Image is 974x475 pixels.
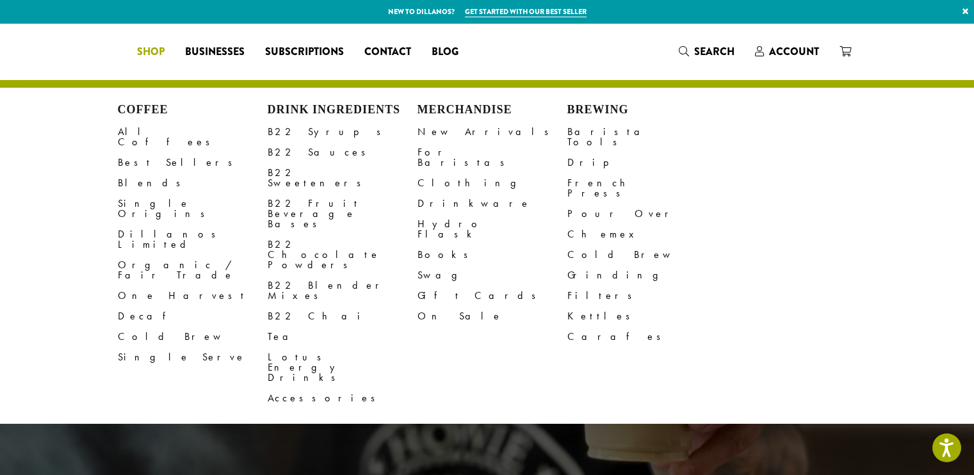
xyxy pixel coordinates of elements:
[567,173,717,204] a: French Press
[118,286,268,306] a: One Harvest
[567,326,717,347] a: Carafes
[567,286,717,306] a: Filters
[118,347,268,367] a: Single Serve
[137,44,165,60] span: Shop
[567,224,717,245] a: Chemex
[418,103,567,117] h4: Merchandise
[418,265,567,286] a: Swag
[669,41,745,62] a: Search
[432,44,459,60] span: Blog
[418,173,567,193] a: Clothing
[418,214,567,245] a: Hydro Flask
[118,103,268,117] h4: Coffee
[268,193,418,234] a: B22 Fruit Beverage Bases
[268,142,418,163] a: B22 Sauces
[118,326,268,347] a: Cold Brew
[567,265,717,286] a: Grinding
[567,103,717,117] h4: Brewing
[567,204,717,224] a: Pour Over
[118,193,268,224] a: Single Origins
[268,122,418,142] a: B22 Syrups
[268,103,418,117] h4: Drink Ingredients
[118,173,268,193] a: Blends
[185,44,245,60] span: Businesses
[268,234,418,275] a: B22 Chocolate Powders
[567,245,717,265] a: Cold Brew
[268,347,418,388] a: Lotus Energy Drinks
[418,193,567,214] a: Drinkware
[364,44,411,60] span: Contact
[118,224,268,255] a: Dillanos Limited
[465,6,587,17] a: Get started with our best seller
[418,142,567,173] a: For Baristas
[567,306,717,326] a: Kettles
[418,306,567,326] a: On Sale
[127,42,175,62] a: Shop
[268,388,418,408] a: Accessories
[418,122,567,142] a: New Arrivals
[268,306,418,326] a: B22 Chai
[769,44,819,59] span: Account
[265,44,344,60] span: Subscriptions
[418,245,567,265] a: Books
[567,122,717,152] a: Barista Tools
[118,306,268,326] a: Decaf
[268,163,418,193] a: B22 Sweeteners
[268,275,418,306] a: B22 Blender Mixes
[694,44,735,59] span: Search
[567,152,717,173] a: Drip
[118,152,268,173] a: Best Sellers
[118,122,268,152] a: All Coffees
[268,326,418,347] a: Tea
[118,255,268,286] a: Organic / Fair Trade
[418,286,567,306] a: Gift Cards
